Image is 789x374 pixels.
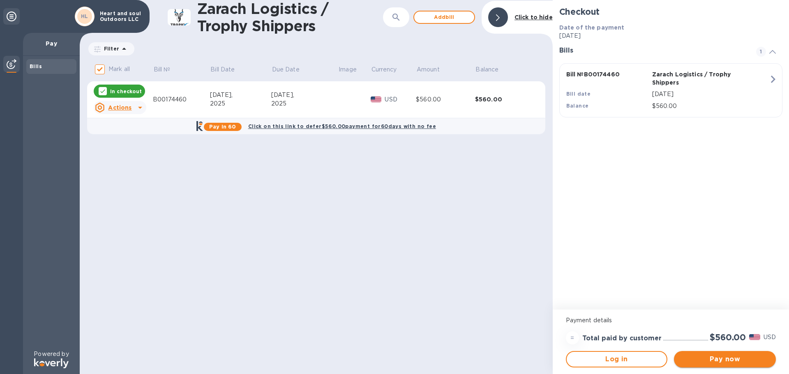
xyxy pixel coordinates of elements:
[674,351,776,367] button: Pay now
[559,24,625,31] b: Date of the payment
[339,65,357,74] p: Image
[652,90,769,99] p: [DATE]
[417,65,450,74] span: Amount
[34,350,69,358] p: Powered by
[514,14,553,21] b: Click to hide
[209,124,236,130] b: Pay in 60
[764,333,776,342] p: USD
[108,65,130,73] p: Mark all
[566,103,589,109] b: Balance
[108,104,131,111] u: Actions
[371,96,382,102] img: USD
[272,65,300,74] p: Due Date
[475,65,509,74] span: Balance
[110,88,142,95] p: In checkout
[475,95,534,103] div: $560.00
[582,335,662,342] h3: Total paid by customer
[559,32,782,40] p: [DATE]
[210,91,271,99] div: [DATE],
[34,358,69,368] img: Logo
[100,11,141,22] p: Heart and soul Outdoors LLC
[710,332,746,342] h2: $560.00
[559,7,782,17] h2: Checkout
[248,123,436,129] b: Click on this link to defer $560.00 payment for 60 days with no fee
[652,70,735,87] p: Zarach Logistics / Trophy Shippers
[417,65,440,74] p: Amount
[413,11,475,24] button: Addbill
[566,91,591,97] b: Bill date
[153,95,210,104] div: B00174460
[210,99,271,108] div: 2025
[81,13,88,19] b: HL
[652,102,769,110] p: $560.00
[749,334,760,340] img: USD
[272,65,310,74] span: Due Date
[385,95,416,104] p: USD
[681,354,769,364] span: Pay now
[559,63,782,117] button: Bill №B00174460Zarach Logistics / Trophy ShippersBill date[DATE]Balance$560.00
[566,351,668,367] button: Log in
[101,45,119,52] p: Filter
[30,63,42,69] b: Bills
[566,331,579,344] div: =
[475,65,498,74] p: Balance
[30,39,73,48] p: Pay
[371,65,397,74] p: Currency
[756,47,766,57] span: 1
[559,47,746,55] h3: Bills
[566,316,776,325] p: Payment details
[210,65,245,74] span: Bill Date
[210,65,235,74] p: Bill Date
[271,91,338,99] div: [DATE],
[154,65,171,74] p: Bill №
[573,354,660,364] span: Log in
[566,70,649,78] p: Bill № B00174460
[154,65,181,74] span: Bill №
[416,95,475,104] div: $560.00
[271,99,338,108] div: 2025
[421,12,468,22] span: Add bill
